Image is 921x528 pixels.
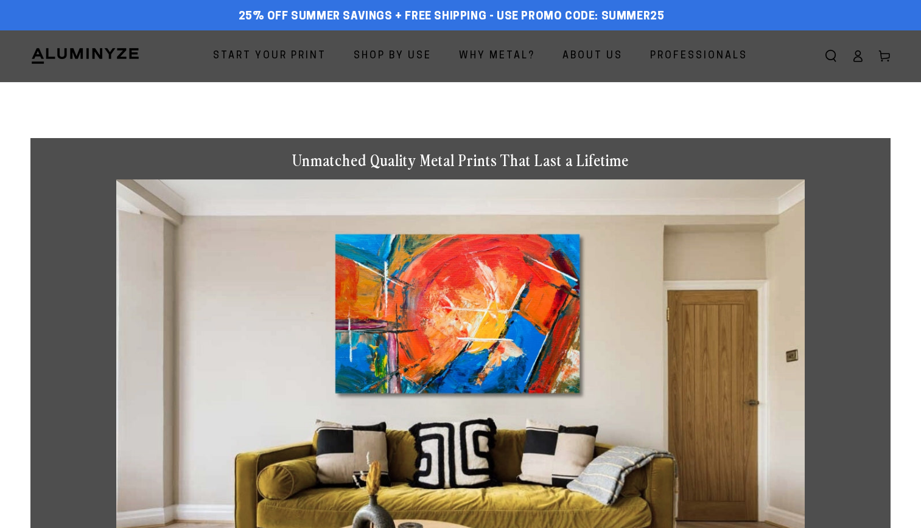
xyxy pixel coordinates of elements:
[30,82,891,114] h1: Metal Prints
[354,47,432,65] span: Shop By Use
[213,47,326,65] span: Start Your Print
[239,10,665,24] span: 25% off Summer Savings + Free Shipping - Use Promo Code: SUMMER25
[116,150,804,170] h1: Unmatched Quality Metal Prints That Last a Lifetime
[30,47,140,65] img: Aluminyze
[204,40,335,72] a: Start Your Print
[553,40,632,72] a: About Us
[345,40,441,72] a: Shop By Use
[562,47,623,65] span: About Us
[641,40,757,72] a: Professionals
[650,47,748,65] span: Professionals
[818,43,844,69] summary: Search our site
[459,47,535,65] span: Why Metal?
[450,40,544,72] a: Why Metal?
